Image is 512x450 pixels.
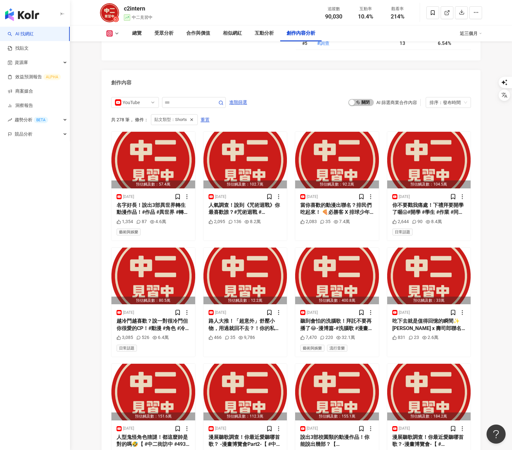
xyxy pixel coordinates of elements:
img: post-image [387,248,471,304]
span: rise [8,118,12,122]
img: post-image [295,132,379,188]
div: 漫展聽歌調查！你最近愛聽哪首歌？ -漫畫博覽會Part2-【 #中二街訪中 #492 】#動漫歌 #漫畫博覽會 #音樂 #作品 #聽歌 #調查 #動漫 #街訪 #中二見習中 [209,434,282,448]
div: 2.6萬 [422,334,438,341]
span: #調查 [317,40,330,47]
span: 日常話題 [392,229,413,236]
div: 2,095 [209,219,225,225]
div: 預估觸及數：112.3萬 [203,412,287,420]
img: post-image [203,132,287,188]
div: 3,085 [117,334,133,341]
div: BETA [34,117,48,123]
div: [DATE] [123,426,134,431]
div: 13 [400,40,433,47]
img: post-image [203,364,287,420]
span: 日常話題 [117,345,137,352]
div: 預估觸及數：184.2萬 [387,412,471,420]
div: 4.6萬 [150,219,166,225]
div: 預估觸及數：104.5萬 [387,180,471,188]
div: 人型鬼怪角色猜謎！都這麼帥是對的嗎🤣【 #中二街訪中 #493 】#鬼怪 #人型 #角色 #動漫 #猜謎 #漫展 #獵魔女團 #街訪 #中二見習中 [117,434,190,448]
img: post-image [111,248,195,304]
div: 人氣調查！說到《咒術迴戰》你最喜歡誰？#咒術迴戰 #[PERSON_NAME]折篇 #[PERSON_NAME] #夏油傑 #青のすみか #最強2人 #MedialinkTaiwan #動漫 #... [209,202,282,216]
img: post-image [387,364,471,420]
div: 預估觸及數：80.5萬 [111,297,195,305]
div: c2intern [124,4,153,12]
div: 87 [136,219,147,225]
a: searchAI 找網紅 [8,31,34,37]
div: 136 [228,219,241,225]
button: #調查 [317,37,330,50]
div: [DATE] [399,426,410,431]
div: # 5 [302,40,312,47]
div: 8.2萬 [245,219,261,225]
td: #調查 [312,37,395,50]
div: 預估觸及數：92.2萬 [295,180,379,188]
div: 路人大推！「超意外」舒壓小物，用過就回不去？！你的私藏療癒小物是什麼呢？ 這裡有一款特別厲害的杯子，能讓你快速充電⚡️ R-20原廠日本對子[PERSON_NAME]最新力作「性徒會長」 讓會長... [209,318,282,332]
div: 聽到會怕的洗腦歌！拜託不要再播了😂-漫博篇-#洗腦歌 #漫畫博覽會 #音樂 #那一天的憂鬱 #大展鴻圖 #調查 #動漫 #街訪 #中二見習中 [300,318,374,332]
div: [DATE] [399,310,410,315]
button: 預估觸及數：80.5萬 [111,248,195,304]
span: 中二見習中 [132,15,153,20]
span: 藝術與娛樂 [117,229,141,236]
a: 商案媒合 [8,88,33,95]
div: 預估觸及數：102.7萬 [203,180,287,188]
button: 預估觸及數：33萬 [387,248,471,304]
a: 找貼文 [8,45,29,52]
div: 35 [225,334,235,341]
div: [DATE] [307,426,318,431]
span: 重置 [201,115,210,125]
div: 32.1萬 [336,334,355,341]
button: 預估觸及數：104.5萬 [387,132,471,188]
div: 526 [136,334,149,341]
div: 8.4萬 [426,219,442,225]
button: 預估觸及數：57.4萬 [111,132,195,188]
div: 7.4萬 [334,219,350,225]
div: 近三個月 [460,28,482,39]
div: 2,083 [300,219,317,225]
span: 214% [391,13,404,20]
div: 越冷門越喜歡？說一對很冷門但你很愛的CP！#動漫 #角色 #冷門 #CP #情人節 #anime #街訪 #中二見習中 #[DATE] [117,318,190,332]
div: 相似網紅 [223,30,242,37]
button: 預估觸及數：151.6萬 [111,364,195,420]
span: 藝術與娛樂 [300,345,324,352]
div: [DATE] [215,194,226,200]
button: 重置 [200,115,210,125]
div: 互動率 [353,6,378,12]
div: 35 [320,219,331,225]
div: 90 [412,219,423,225]
div: 9,786 [238,334,255,341]
div: 共 278 筆 ， 條件： [111,114,471,125]
div: 創作內容分析 [287,30,315,37]
div: YouTube [123,97,143,108]
div: 2,644 [392,219,409,225]
span: 趨勢分析 [15,113,48,127]
div: 預估觸及數：400.8萬 [295,297,379,305]
div: 說出3部校園類的動漫作品！你能說出幾部？【 [GEOGRAPHIC_DATA]訪中 #491 】#作品 #校園 #魔法 #調查 #動漫 #街訪 #中二見習中 [300,434,374,448]
div: 預估觸及數：155.1萬 [295,412,379,420]
iframe: Help Scout Beacon - Open [487,425,506,444]
button: 預估觸及數：400.8萬 [295,248,379,304]
div: 220 [320,334,333,341]
img: post-image [111,132,195,188]
div: 排序：發布時間 [430,97,461,108]
div: AI 篩選商業合作內容 [376,100,417,105]
button: 預估觸及數：155.1萬 [295,364,379,420]
div: 1,354 [117,219,133,225]
div: 觀看率 [385,6,409,12]
div: 你不要戳我痛處！下禮拜要開學了喔😱#開學 #學生 #作業 #同學 #鬼故事 #動漫 #同人誌 #CWT70 #FF45 #anime #街訪 #中二見習中 [392,202,466,216]
div: 創作內容 [111,79,132,86]
img: post-image [295,248,379,304]
div: [DATE] [215,310,226,315]
div: 總覽 [132,30,142,37]
div: [DATE] [215,426,226,431]
div: 漫展聽歌調查！你最近愛聽哪首歌？-漫畫博覽會-【 #[GEOGRAPHIC_DATA]訪中 #490 】#動漫歌 #漫畫博覽會 #音樂 #作品 #聽歌 #調查 #動漫 #街訪 #中二見習中 [392,434,466,448]
div: [DATE] [123,310,134,315]
img: post-image [387,132,471,188]
div: 名字好長！說出3部異世界轉生動漫作品！#作品 #異世界 #轉生 #調查 #動漫 #街訪 #中二見習中 [117,202,190,216]
div: 466 [209,334,222,341]
button: 預估觸及數：102.7萬 [203,132,287,188]
div: [DATE] [399,194,410,200]
span: 10.4% [358,13,373,20]
button: 預估觸及數：184.2萬 [387,364,471,420]
div: 預估觸及數：33萬 [387,297,471,305]
div: 預估觸及數：57.4萬 [111,180,195,188]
